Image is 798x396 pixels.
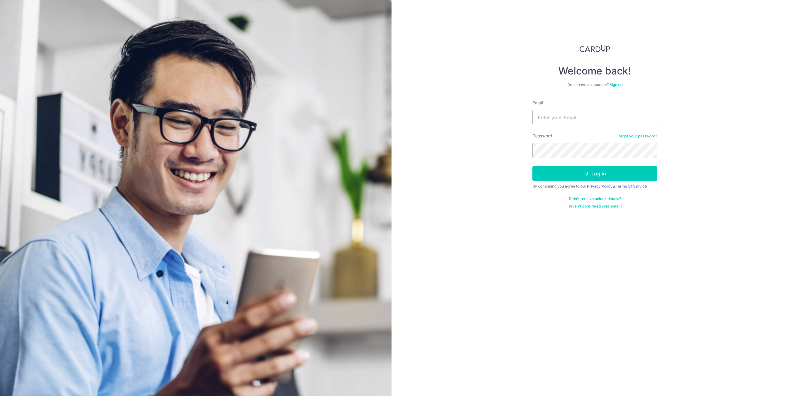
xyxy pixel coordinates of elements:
img: CardUp Logo [579,45,610,52]
div: By continuing you agree to our & [532,184,657,189]
a: Privacy Policy [587,184,613,188]
label: Email [532,100,543,106]
input: Enter your Email [532,110,657,125]
a: Haven't confirmed your email? [567,204,622,209]
a: Forgot your password? [617,134,657,139]
label: Password [532,133,552,139]
a: Sign up [609,82,623,87]
a: Terms Of Service [616,184,647,188]
div: Don’t have an account? [532,82,657,87]
a: Didn't receive unlock details? [569,196,621,201]
button: Log in [532,166,657,181]
h4: Welcome back! [532,65,657,77]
